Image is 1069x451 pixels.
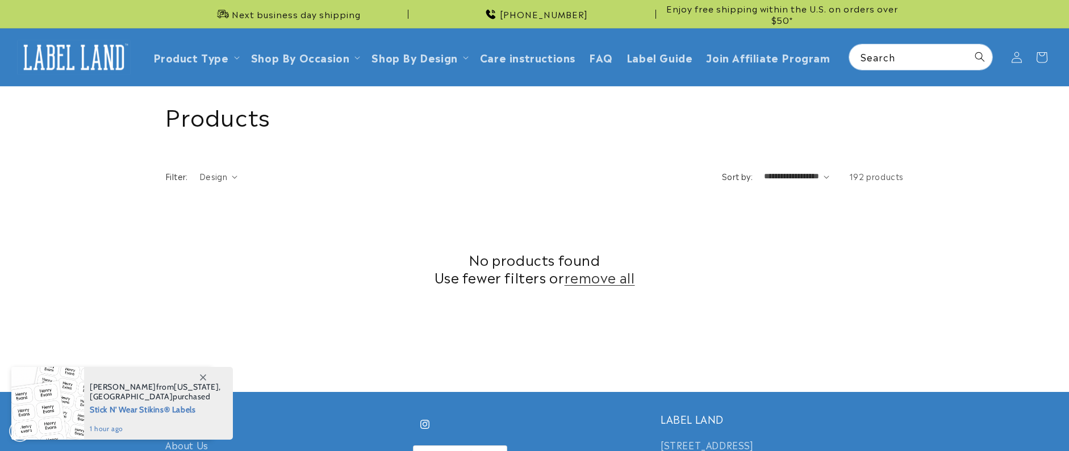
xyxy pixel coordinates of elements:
h2: No products found Use fewer filters or [165,250,904,286]
summary: Shop By Design [365,44,473,70]
span: Label Guide [627,51,693,64]
span: [PERSON_NAME] [90,382,156,392]
span: Care instructions [480,51,575,64]
span: Enjoy free shipping within the U.S. on orders over $50* [661,3,904,25]
summary: Product Type [147,44,244,70]
a: Shop By Design [371,49,457,65]
span: Join Affiliate Program [706,51,830,64]
summary: Shop By Occasion [244,44,365,70]
span: FAQ [589,51,613,64]
span: [US_STATE] [174,382,219,392]
span: from , purchased [90,382,221,402]
span: [PHONE_NUMBER] [500,9,588,20]
span: [GEOGRAPHIC_DATA] [90,391,173,402]
h2: LABEL LAND [661,412,904,425]
a: Product Type [153,49,229,65]
h1: Products [165,101,904,130]
span: Shop By Occasion [251,51,350,64]
h2: Quick links [165,412,408,425]
a: FAQ [582,44,620,70]
button: Search [967,44,992,69]
a: remove all [565,268,635,286]
a: Care instructions [473,44,582,70]
img: Label Land [17,40,131,75]
a: Label Land [13,35,135,79]
span: Design [199,170,227,182]
span: Next business day shipping [232,9,361,20]
summary: Design (0 selected) [199,170,237,182]
span: 192 products [849,170,904,182]
a: Label Guide [620,44,700,70]
h2: Filter: [165,170,188,182]
label: Sort by: [722,170,753,182]
a: Join Affiliate Program [699,44,837,70]
iframe: Gorgias Floating Chat [830,398,1058,440]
